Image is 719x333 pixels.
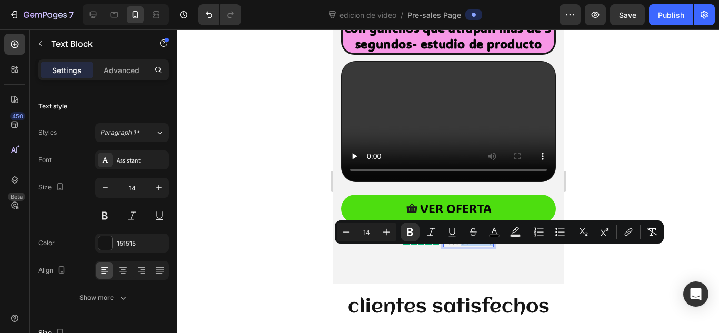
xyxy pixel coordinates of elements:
[111,207,159,217] strong: +590 COMPRAS
[4,4,78,25] button: 7
[8,193,25,201] div: Beta
[79,292,128,303] div: Show more
[38,180,66,195] div: Size
[117,156,166,165] div: Assistant
[401,9,403,21] span: /
[38,128,57,137] div: Styles
[610,4,645,25] button: Save
[38,238,55,248] div: Color
[335,220,664,244] div: Editor contextual toolbar
[38,102,67,111] div: Text style
[110,206,161,218] div: Rich Text Editor. Editing area: main
[95,123,169,142] button: Paragraph 1*
[333,29,564,333] iframe: Design area
[198,4,241,25] div: Undo/Redo
[51,37,141,50] p: Text Block
[38,288,169,307] button: Show more
[117,239,166,248] div: 151515
[38,155,52,165] div: Font
[104,65,139,76] p: Advanced
[52,65,82,76] p: Settings
[407,9,461,21] span: Pre-sales Page
[69,8,74,21] p: 7
[3,302,228,325] strong: MIRA ALGUNOS DE NUESTROS CLIENTES QUE LLEVEN MAS DE 3 MESES CON NOSOTROS
[87,171,158,187] span: VER OFERTA
[100,128,140,137] span: Paragraph 1*
[10,112,25,120] div: 450
[38,264,68,278] div: Align
[8,32,222,152] video: Video
[649,4,693,25] button: Publish
[619,11,636,19] span: Save
[683,281,708,307] div: Open Intercom Messenger
[337,9,398,21] span: edicion de video
[658,9,684,21] div: Publish
[8,165,223,194] a: VER OFERTA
